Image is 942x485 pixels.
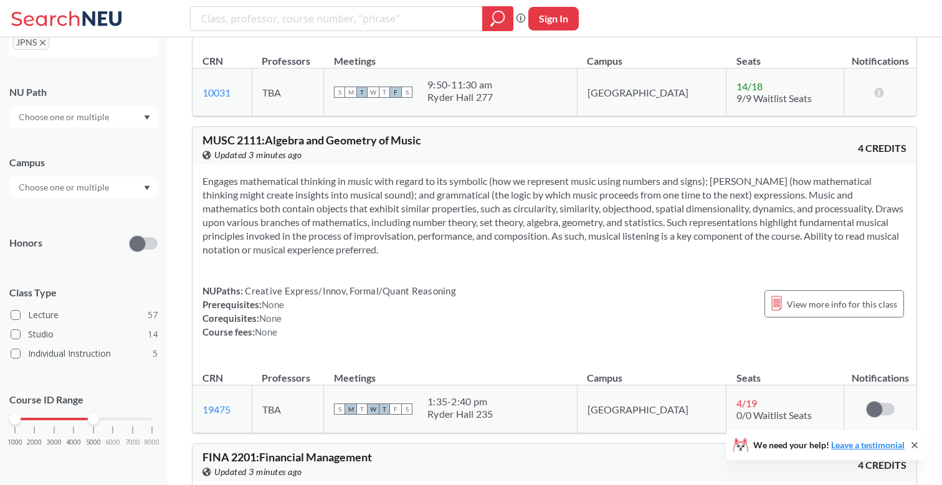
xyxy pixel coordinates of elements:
[9,85,158,99] div: NU Path
[345,403,356,415] span: M
[125,439,140,446] span: 7000
[345,87,356,98] span: M
[334,87,345,98] span: S
[66,439,81,446] span: 4000
[202,133,421,147] span: MUSC 2111 : Algebra and Geometry of Music
[148,327,158,341] span: 14
[202,403,231,415] a: 19475
[482,6,513,31] div: magnifying glass
[736,80,763,92] span: 14 / 18
[9,177,158,198] div: Dropdown arrow
[153,347,158,360] span: 5
[356,403,368,415] span: T
[252,42,323,68] th: Professors
[334,403,345,415] span: S
[252,68,323,116] td: TBA
[858,141,906,155] span: 4 CREDITS
[379,403,390,415] span: T
[27,439,42,446] span: 2000
[858,458,906,472] span: 4 CREDITS
[9,393,158,407] p: Course ID Range
[202,87,231,98] a: 10031
[12,180,117,195] input: Choose one or multiple
[9,286,158,299] span: Class Type
[40,40,45,45] svg: X to remove pill
[736,397,757,409] span: 4 / 19
[356,87,368,98] span: T
[427,78,493,91] div: 9:50 - 11:30 am
[202,450,372,464] span: FINA 2201 : Financial Management
[577,68,726,116] td: [GEOGRAPHIC_DATA]
[390,87,401,98] span: F
[148,308,158,322] span: 57
[11,307,158,323] label: Lecture
[831,440,905,450] a: Leave a testimonial
[401,87,412,98] span: S
[324,359,578,385] th: Meetings
[202,54,223,68] div: CRN
[427,91,493,103] div: Ryder Hall 277
[47,439,62,446] span: 3000
[86,439,101,446] span: 5000
[427,408,493,420] div: Ryder Hall 235
[577,359,726,385] th: Campus
[262,299,284,310] span: None
[726,359,844,385] th: Seats
[427,395,493,408] div: 1:35 - 2:40 pm
[324,42,578,68] th: Meetings
[844,359,916,385] th: Notifications
[12,110,117,125] input: Choose one or multiple
[368,87,379,98] span: W
[753,441,905,450] span: We need your help!
[255,326,277,337] span: None
[577,42,726,68] th: Campus
[9,236,42,250] p: Honors
[144,115,150,120] svg: Dropdown arrow
[252,359,323,385] th: Professors
[11,346,158,362] label: Individual Instruction
[736,409,812,421] span: 0/0 Waitlist Seats
[105,439,120,446] span: 6000
[401,403,412,415] span: S
[844,42,916,68] th: Notifications
[390,403,401,415] span: F
[200,8,473,29] input: Class, professor, course number, "phrase"
[12,35,49,50] span: JPNSX to remove pill
[202,284,456,339] div: NUPaths: Prerequisites: Corequisites: Course fees:
[145,439,159,446] span: 8000
[144,186,150,191] svg: Dropdown arrow
[243,285,456,296] span: Creative Express/Innov, Formal/Quant Reasoning
[368,403,379,415] span: W
[214,465,302,479] span: Updated 3 minutes ago
[259,313,282,324] span: None
[726,42,844,68] th: Seats
[202,174,906,257] section: Engages mathematical thinking in music with regard to its symbolic (how we represent music using ...
[528,7,579,31] button: Sign In
[9,106,158,128] div: Dropdown arrow
[787,296,897,312] span: View more info for this class
[9,156,158,169] div: Campus
[7,439,22,446] span: 1000
[577,385,726,433] td: [GEOGRAPHIC_DATA]
[214,148,302,162] span: Updated 3 minutes ago
[736,92,812,104] span: 9/9 Waitlist Seats
[11,326,158,342] label: Studio
[252,385,323,433] td: TBA
[379,87,390,98] span: T
[490,10,505,27] svg: magnifying glass
[202,371,223,385] div: CRN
